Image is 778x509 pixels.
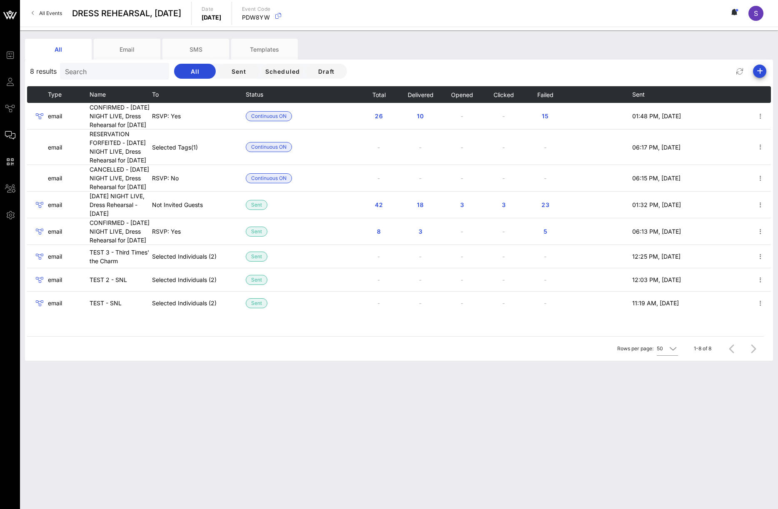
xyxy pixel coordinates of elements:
span: Sent [251,227,262,236]
button: 26 [365,109,392,124]
span: 3 [414,228,427,235]
span: Sent [224,68,253,75]
div: Email [94,39,160,60]
span: 42 [372,201,385,208]
span: Sent [251,200,262,210]
td: email [48,130,90,165]
span: 18 [414,201,427,208]
td: RSVP: Yes [152,218,246,245]
span: Type [48,91,62,98]
td: Selected Individuals (2) [152,292,246,315]
span: Name [90,91,106,98]
span: Draft [312,68,340,75]
td: CONFIRMED - [DATE] NIGHT LIVE, Dress Rehearsal for [DATE] [90,218,152,245]
span: Scheduled [264,68,300,75]
span: All [181,68,209,75]
span: Continuous ON [251,142,287,152]
div: All [25,39,92,60]
span: 11:19 AM, [DATE] [632,299,679,307]
button: 15 [532,109,559,124]
span: Delivered [407,91,434,98]
div: Rows per page: [617,337,678,361]
p: PDW8YW [242,13,271,22]
div: 50 [657,345,663,352]
span: Sent [251,275,262,284]
span: Opened [451,91,473,98]
td: email [48,268,90,292]
p: Date [202,5,222,13]
button: Failed [537,86,554,103]
span: 10 [414,112,427,120]
span: To [152,91,159,98]
span: Sent [251,252,262,261]
td: TEST 3 - Third Times' the Charm [90,245,152,268]
div: Templates [231,39,298,60]
td: Selected Tags (1) [152,130,246,165]
div: 50Rows per page: [657,342,678,355]
span: Sent [632,91,645,98]
span: Sent [251,299,262,308]
button: 23 [532,197,559,212]
th: Total [358,86,399,103]
span: 8 results [30,66,57,76]
button: Draft [305,64,347,79]
span: 06:13 PM, [DATE] [632,228,681,235]
span: 5 [539,228,552,235]
button: 18 [407,197,434,212]
span: Continuous ON [251,174,287,183]
span: 8 [372,228,385,235]
td: [DATE] NIGHT LIVE, Dress Rehearsal - [DATE] [90,192,152,218]
span: Status [246,91,263,98]
td: Selected Individuals (2) [152,245,246,268]
td: email [48,103,90,130]
span: S [754,9,758,17]
span: 26 [372,112,385,120]
span: 23 [539,201,552,208]
span: 06:17 PM, [DATE] [632,144,681,151]
span: Total [372,91,386,98]
span: 3 [497,201,510,208]
div: S [748,6,763,21]
td: email [48,165,90,192]
span: Clicked [493,91,514,98]
th: To [152,86,246,103]
span: 3 [455,201,469,208]
td: RESERVATION FORFEITED - [DATE] NIGHT LIVE, Dress Rehearsal for [DATE] [90,130,152,165]
td: Not Invited Guests [152,192,246,218]
span: All Events [39,10,62,16]
td: CANCELLED - [DATE] NIGHT LIVE, Dress Rehearsal for [DATE] [90,165,152,192]
td: email [48,292,90,315]
span: 15 [539,112,552,120]
button: 8 [365,224,392,239]
th: Name [90,86,152,103]
span: 12:03 PM, [DATE] [632,276,681,283]
div: 1-8 of 8 [694,345,711,352]
button: Opened [451,86,473,103]
span: 06:15 PM, [DATE] [632,175,681,182]
button: Delivered [407,86,434,103]
p: Event Code [242,5,271,13]
td: email [48,192,90,218]
span: 01:32 PM, [DATE] [632,201,681,208]
td: CONFIRMED - [DATE] NIGHT LIVE, Dress Rehearsal for [DATE] [90,103,152,130]
button: Total [372,86,386,103]
button: 42 [365,197,392,212]
button: Sent [218,64,259,79]
th: Status [246,86,292,103]
p: [DATE] [202,13,222,22]
button: All [174,64,216,79]
td: TEST - SNL [90,292,152,315]
th: Opened [441,86,483,103]
td: Selected Individuals (2) [152,268,246,292]
th: Delivered [399,86,441,103]
th: Type [48,86,90,103]
span: 01:48 PM, [DATE] [632,112,681,120]
th: Sent [632,86,684,103]
span: 12:25 PM, [DATE] [632,253,681,260]
button: Scheduled [262,64,303,79]
button: Clicked [493,86,514,103]
button: 3 [449,197,475,212]
th: Clicked [483,86,524,103]
td: RSVP: Yes [152,103,246,130]
span: Continuous ON [251,112,287,121]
